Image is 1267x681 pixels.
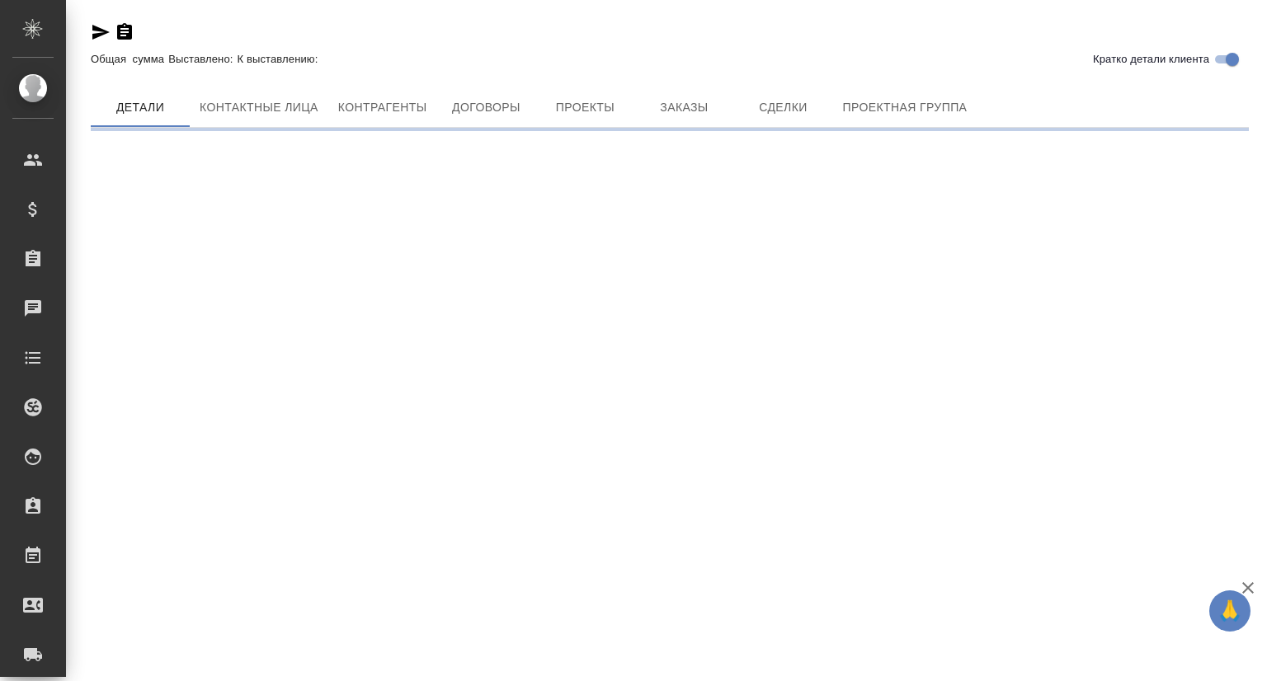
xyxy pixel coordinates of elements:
span: Детали [101,97,180,118]
button: Скопировать ссылку для ЯМессенджера [91,22,111,42]
span: Кратко детали клиента [1093,51,1209,68]
button: Скопировать ссылку [115,22,134,42]
span: Контрагенты [338,97,427,118]
span: Проекты [545,97,624,118]
p: К выставлению: [238,53,323,65]
span: 🙏 [1216,594,1244,628]
span: Контактные лица [200,97,318,118]
p: Общая сумма [91,53,168,65]
span: Сделки [743,97,822,118]
p: Выставлено: [168,53,237,65]
button: 🙏 [1209,590,1251,632]
span: Заказы [644,97,723,118]
span: Проектная группа [842,97,967,118]
span: Договоры [446,97,525,118]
